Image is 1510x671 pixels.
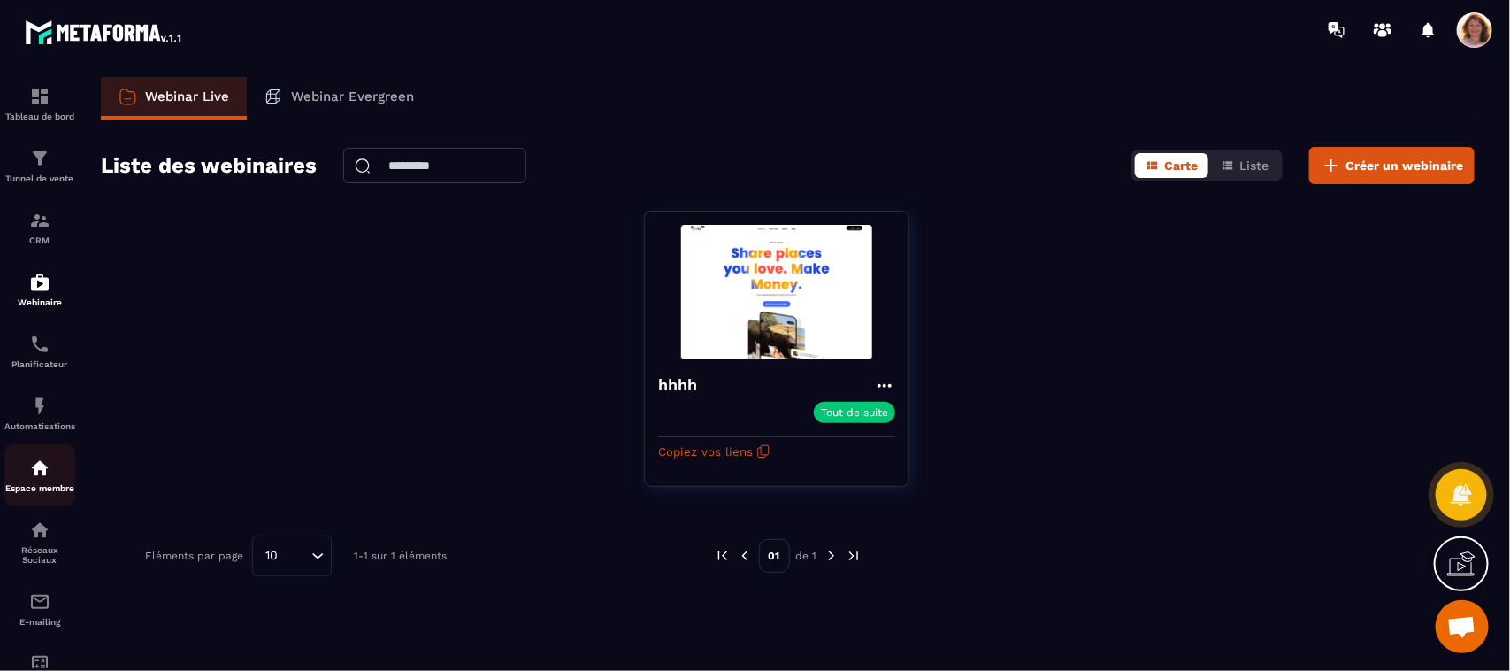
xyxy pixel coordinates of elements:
[1436,600,1489,653] a: Ouvrir le chat
[4,359,75,369] p: Planificateur
[284,546,307,566] input: Search for option
[4,258,75,320] a: automationsautomationsWebinaire
[824,548,839,564] img: next
[29,396,50,417] img: automations
[4,483,75,493] p: Espace membre
[29,334,50,355] img: scheduler
[291,89,414,104] p: Webinar Evergreen
[145,89,229,104] p: Webinar Live
[4,578,75,640] a: emailemailE-mailing
[29,148,50,169] img: formation
[29,272,50,293] img: automations
[101,77,247,120] a: Webinar Live
[658,373,707,397] h4: hhhh
[4,112,75,121] p: Tableau de bord
[658,437,770,466] button: Copiez vos liens
[737,548,753,564] img: prev
[29,210,50,231] img: formation
[759,539,790,573] p: 01
[1345,157,1463,174] span: Créer un webinaire
[4,421,75,431] p: Automatisations
[4,197,75,258] a: formationformationCRM
[259,546,284,566] span: 10
[4,444,75,506] a: automationsautomationsEspace membre
[1135,153,1208,178] button: Carte
[4,73,75,135] a: formationformationTableau de bord
[1239,158,1269,173] span: Liste
[658,225,895,359] img: webinar-background
[821,406,888,419] p: Tout de suite
[4,382,75,444] a: automationsautomationsAutomatisations
[846,548,862,564] img: next
[29,86,50,107] img: formation
[252,536,332,576] div: Search for option
[1309,147,1475,184] button: Créer un webinaire
[4,545,75,565] p: Réseaux Sociaux
[354,550,447,562] p: 1-1 sur 1 éléments
[29,520,50,541] img: social-network
[796,549,817,563] p: de 1
[1210,153,1279,178] button: Liste
[4,297,75,307] p: Webinaire
[715,548,731,564] img: prev
[4,235,75,245] p: CRM
[29,458,50,479] img: automations
[29,591,50,613] img: email
[4,320,75,382] a: schedulerschedulerPlanificateur
[4,135,75,197] a: formationformationTunnel de vente
[101,148,317,183] h2: Liste des webinaires
[145,550,243,562] p: Éléments par page
[25,16,184,48] img: logo
[4,174,75,183] p: Tunnel de vente
[4,617,75,627] p: E-mailing
[4,506,75,578] a: social-networksocial-networkRéseaux Sociaux
[1164,158,1198,173] span: Carte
